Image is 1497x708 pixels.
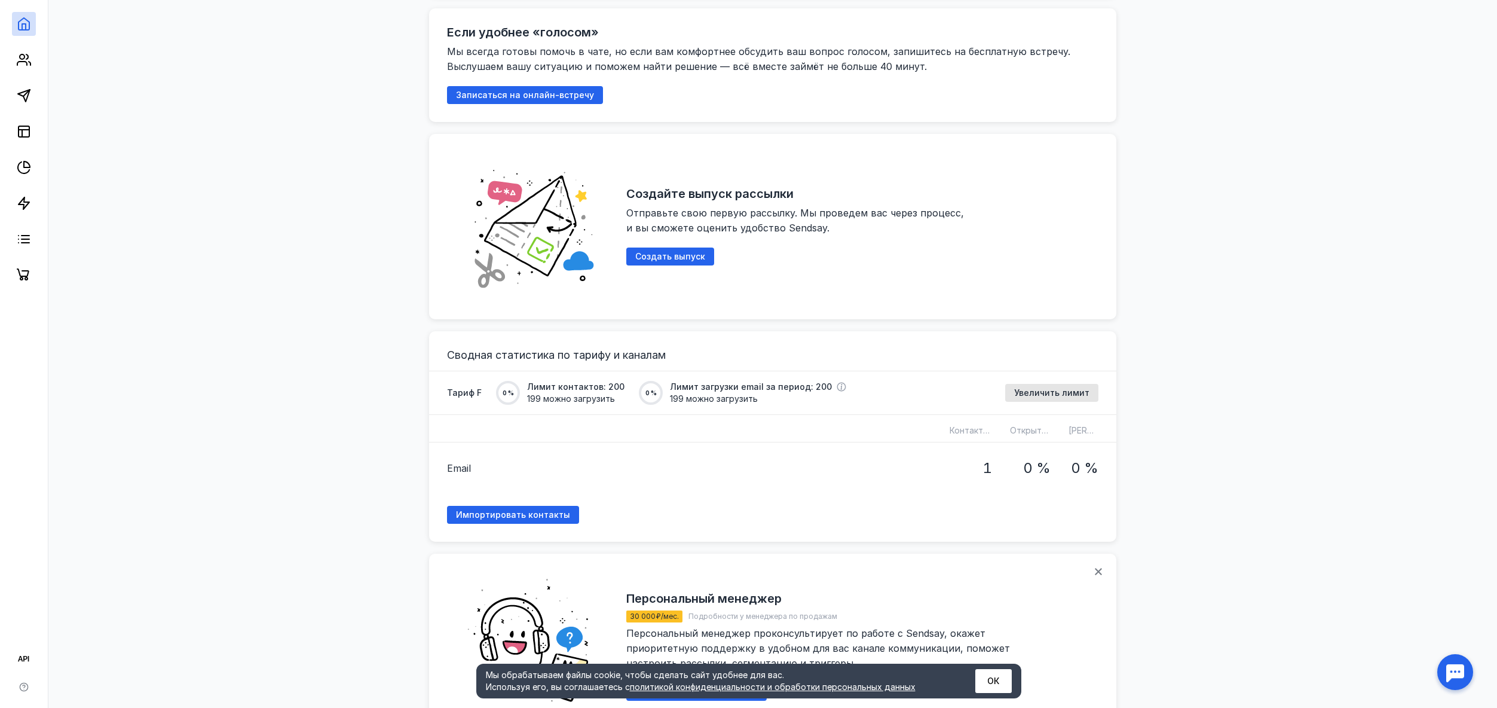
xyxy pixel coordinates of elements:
span: Создать выпуск [635,252,705,262]
h1: 1 [982,460,992,476]
a: политикой конфиденциальности и обработки персональных данных [630,682,916,692]
span: Отправьте свою первую рассылку. Мы проведем вас через процесс, и вы сможете оценить удобство Send... [626,207,967,234]
h2: Персональный менеджер [626,591,782,606]
h1: 0 % [1071,460,1098,476]
span: Мы всегда готовы помочь в чате, но если вам комфортнее обсудить ваш вопрос голосом, запишитесь на... [447,45,1073,72]
span: Лимит контактов: 200 [527,381,624,393]
div: Мы обрабатываем файлы cookie, чтобы сделать сайт удобнее для вас. Используя его, вы соглашаетесь c [486,669,946,693]
span: Записаться на онлайн-встречу [456,90,594,100]
span: Увеличить лимит [1014,388,1089,398]
h2: Создайте выпуск рассылки [626,187,794,201]
span: Подробности у менеджера по продажам [688,612,837,621]
button: ОК [975,669,1012,693]
span: Открытий [1010,425,1051,435]
button: Записаться на онлайн-встречу [447,86,603,104]
h2: Если удобнее «голосом» [447,25,599,39]
a: Записаться на онлайн-встречу [447,90,603,100]
span: 30 000 ₽/мес. [630,612,679,621]
span: 199 можно загрузить [670,393,846,405]
span: [PERSON_NAME] [1069,425,1136,435]
h3: Сводная статистика по тарифу и каналам [447,349,1098,361]
span: Тариф F [447,387,482,399]
img: abd19fe006828e56528c6cd305e49c57.png [459,152,608,301]
span: Персональный менеджер проконсультирует по работе c Sendsay, окажет приоритетную поддержку в удобн... [626,627,1013,669]
a: Импортировать контакты [447,506,579,524]
h1: 0 % [1023,460,1051,476]
button: Создать выпуск [626,248,714,265]
span: 199 можно загрузить [527,393,624,405]
button: Увеличить лимит [1005,384,1098,402]
span: Контактов [950,425,993,435]
span: Импортировать контакты [456,510,570,520]
span: Лимит загрузки email за период: 200 [670,381,832,393]
span: Email [447,461,471,475]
